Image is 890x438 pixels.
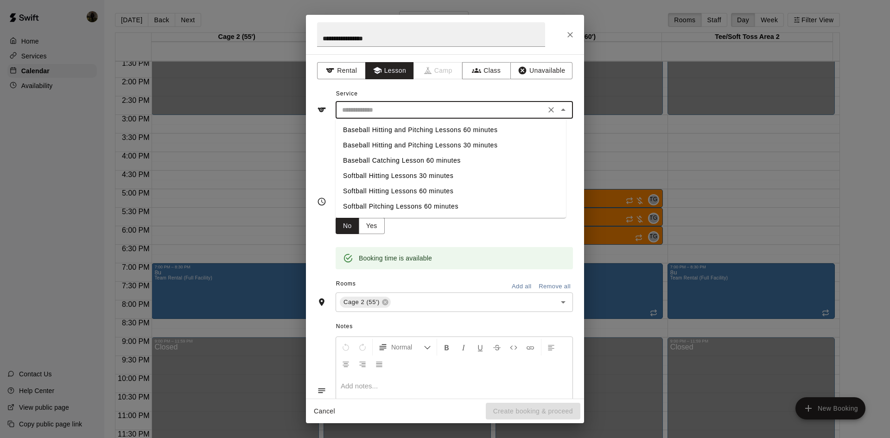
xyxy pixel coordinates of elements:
[365,62,414,79] button: Lesson
[336,280,356,287] span: Rooms
[336,138,566,153] li: Baseball Hitting and Pitching Lessons 30 minutes
[472,339,488,355] button: Format Underline
[543,339,559,355] button: Left Align
[336,199,566,214] li: Softball Pitching Lessons 60 minutes
[336,90,358,97] span: Service
[536,279,573,294] button: Remove all
[340,298,383,307] span: Cage 2 (55')
[310,403,339,420] button: Cancel
[359,250,432,267] div: Booking time is available
[557,296,570,309] button: Open
[336,122,566,138] li: Baseball Hitting and Pitching Lessons 60 minutes
[507,279,536,294] button: Add all
[338,339,354,355] button: Undo
[371,355,387,372] button: Justify Align
[391,343,424,352] span: Normal
[317,386,326,395] svg: Notes
[336,153,566,168] li: Baseball Catching Lesson 60 minutes
[336,184,566,199] li: Softball Hitting Lessons 60 minutes
[317,62,366,79] button: Rental
[340,297,391,308] div: Cage 2 (55')
[562,26,578,43] button: Close
[545,103,558,116] button: Clear
[338,355,354,372] button: Center Align
[557,103,570,116] button: Close
[336,319,573,334] span: Notes
[336,217,385,235] div: outlined button group
[317,298,326,307] svg: Rooms
[414,62,463,79] span: Camps can only be created in the Services page
[439,339,455,355] button: Format Bold
[359,217,385,235] button: Yes
[456,339,471,355] button: Format Italics
[462,62,511,79] button: Class
[375,339,435,355] button: Formatting Options
[510,62,572,79] button: Unavailable
[317,105,326,114] svg: Service
[336,217,359,235] button: No
[355,355,370,372] button: Right Align
[355,339,370,355] button: Redo
[317,197,326,206] svg: Timing
[336,168,566,184] li: Softball Hitting Lessons 30 minutes
[522,339,538,355] button: Insert Link
[506,339,521,355] button: Insert Code
[489,339,505,355] button: Format Strikethrough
